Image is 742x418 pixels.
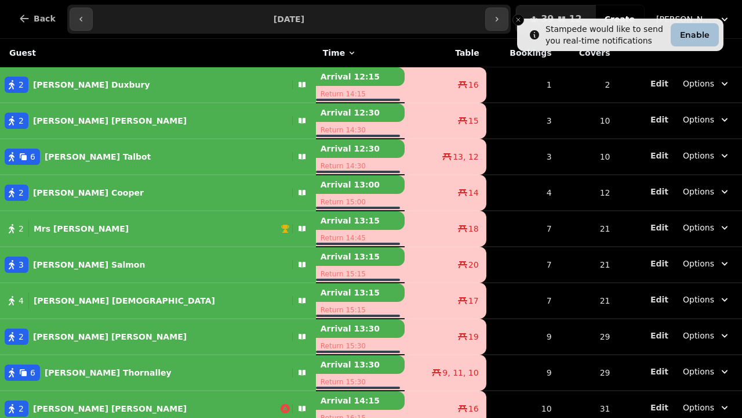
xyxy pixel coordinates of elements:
[650,116,668,124] span: Edit
[559,283,617,319] td: 21
[650,114,668,125] button: Edit
[19,295,24,307] span: 4
[316,247,405,266] p: Arrival 13:15
[559,39,617,67] th: Covers
[468,331,479,343] span: 19
[671,23,719,46] button: Enable
[650,402,668,413] button: Edit
[676,289,737,310] button: Options
[559,319,617,355] td: 29
[405,39,486,67] th: Table
[33,259,146,271] p: [PERSON_NAME] Salmon
[316,175,405,194] p: Arrival 13:00
[650,331,668,340] span: Edit
[650,150,668,161] button: Edit
[316,139,405,158] p: Arrival 12:30
[442,367,478,379] span: 9, 11, 10
[316,283,405,302] p: Arrival 13:15
[486,355,559,391] td: 9
[316,67,405,86] p: Arrival 12:15
[45,151,151,163] p: [PERSON_NAME] Talbot
[676,109,737,130] button: Options
[468,115,479,127] span: 15
[316,158,405,174] p: Return 14:30
[650,294,668,305] button: Edit
[45,367,172,379] p: [PERSON_NAME] Thornalley
[683,366,714,377] span: Options
[19,187,24,199] span: 2
[676,253,737,274] button: Options
[676,361,737,382] button: Options
[316,338,405,354] p: Return 15:30
[683,402,714,413] span: Options
[683,78,714,89] span: Options
[486,39,559,67] th: Bookings
[559,211,617,247] td: 21
[486,319,559,355] td: 9
[559,103,617,139] td: 10
[512,14,524,26] button: Close toast
[676,73,737,94] button: Options
[683,258,714,269] span: Options
[650,152,668,160] span: Edit
[323,47,357,59] button: Time
[9,5,65,33] button: Back
[33,115,187,127] p: [PERSON_NAME] [PERSON_NAME]
[486,139,559,175] td: 3
[34,223,129,235] p: Mrs [PERSON_NAME]
[650,367,668,376] span: Edit
[683,294,714,305] span: Options
[650,258,668,269] button: Edit
[34,295,215,307] p: [PERSON_NAME] [DEMOGRAPHIC_DATA]
[486,103,559,139] td: 3
[468,295,479,307] span: 17
[316,302,405,318] p: Return 15:15
[323,47,345,59] span: Time
[559,247,617,283] td: 21
[33,187,144,199] p: [PERSON_NAME] Cooper
[33,331,187,343] p: [PERSON_NAME] [PERSON_NAME]
[486,247,559,283] td: 7
[316,266,405,282] p: Return 15:15
[316,211,405,230] p: Arrival 13:15
[650,188,668,196] span: Edit
[316,230,405,246] p: Return 14:45
[30,367,35,379] span: 6
[316,319,405,338] p: Arrival 13:30
[19,331,24,343] span: 2
[650,403,668,412] span: Edit
[486,67,559,103] td: 1
[676,325,737,346] button: Options
[453,151,479,163] span: 13, 12
[650,330,668,341] button: Edit
[676,217,737,238] button: Options
[683,222,714,233] span: Options
[468,187,479,199] span: 14
[316,103,405,122] p: Arrival 12:30
[316,86,405,102] p: Return 14:15
[676,397,737,418] button: Options
[468,259,479,271] span: 20
[316,194,405,210] p: Return 15:00
[19,223,24,235] span: 2
[486,283,559,319] td: 7
[683,330,714,341] span: Options
[559,175,617,211] td: 12
[486,211,559,247] td: 7
[33,403,187,415] p: [PERSON_NAME] [PERSON_NAME]
[316,122,405,138] p: Return 14:30
[559,67,617,103] td: 2
[19,259,24,271] span: 3
[19,79,24,91] span: 2
[559,355,617,391] td: 29
[19,403,24,415] span: 2
[316,355,405,374] p: Arrival 13:30
[468,403,479,415] span: 16
[650,260,668,268] span: Edit
[650,78,668,89] button: Edit
[545,23,666,46] div: Stampede would like to send you real-time notifications
[683,114,714,125] span: Options
[683,150,714,161] span: Options
[650,224,668,232] span: Edit
[650,366,668,377] button: Edit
